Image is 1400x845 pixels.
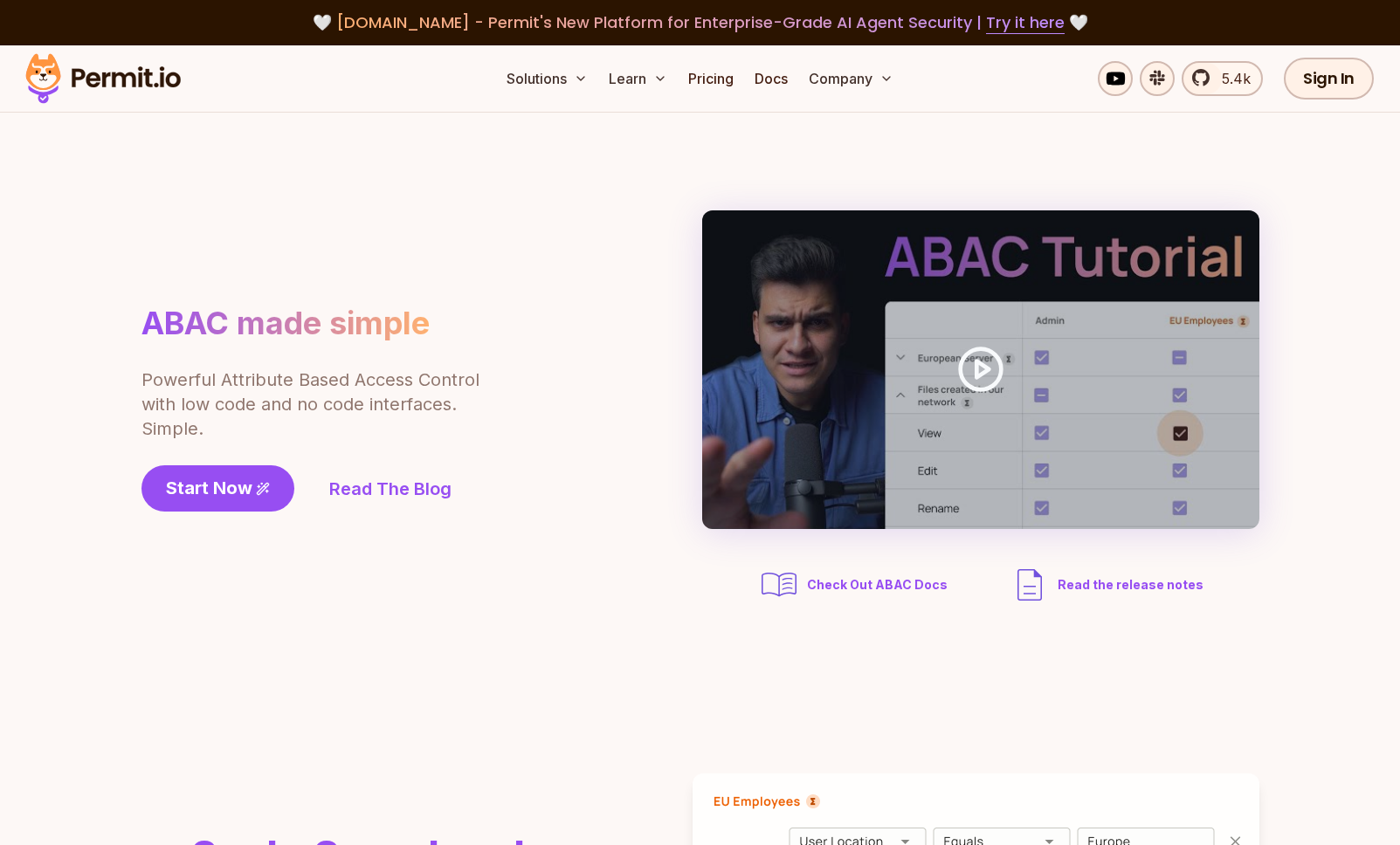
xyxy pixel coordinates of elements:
span: 5.4k [1211,68,1251,89]
div: 🤍 🤍 [42,10,1358,35]
img: description [1009,564,1051,606]
a: Try it here [986,11,1065,34]
a: Read the release notes [1009,564,1203,606]
a: Docs [748,61,795,96]
p: Powerful Attribute Based Access Control with low code and no code interfaces. Simple. [141,368,482,441]
span: [DOMAIN_NAME] - Permit's New Platform for Enterprise-Grade AI Agent Security | [336,11,1065,33]
span: Start Now [166,476,252,500]
button: Solutions [500,61,595,96]
a: Start Now [141,465,294,512]
a: 5.4k [1182,61,1263,96]
button: Company [802,61,900,96]
a: Check Out ABAC Docs [758,564,953,606]
a: Sign In [1284,58,1374,100]
span: Check Out ABAC Docs [807,576,948,594]
span: Read the release notes [1058,576,1203,594]
h1: ABAC made simple [141,304,430,343]
img: Permit logo [17,49,189,108]
img: abac docs [758,564,800,606]
a: Read The Blog [329,477,452,501]
a: Pricing [681,61,741,96]
button: Learn [602,61,674,96]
